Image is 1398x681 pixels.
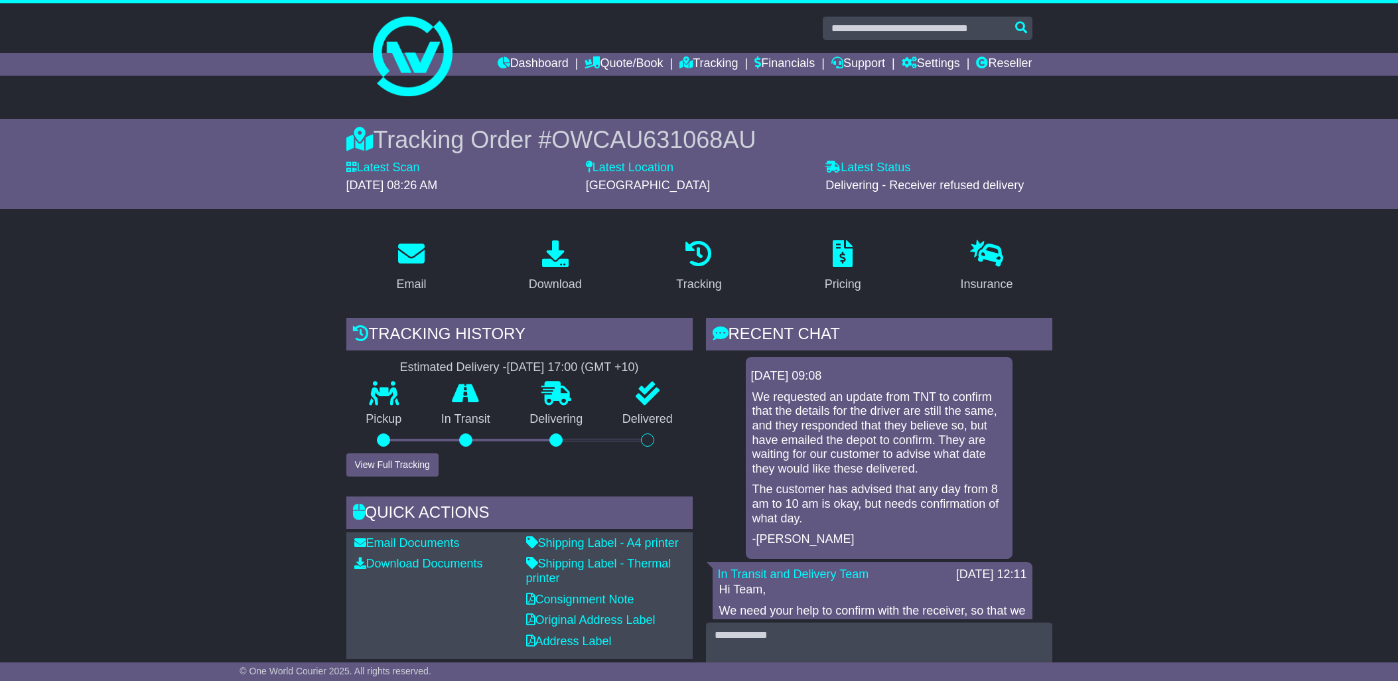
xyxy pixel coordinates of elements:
[754,53,815,76] a: Financials
[387,236,435,298] a: Email
[526,593,634,606] a: Consignment Note
[667,236,730,298] a: Tracking
[956,567,1027,582] div: [DATE] 12:11
[718,567,869,581] a: In Transit and Delivery Team
[976,53,1032,76] a: Reseller
[586,179,710,192] span: [GEOGRAPHIC_DATA]
[507,360,639,375] div: [DATE] 17:00 (GMT +10)
[346,179,438,192] span: [DATE] 08:26 AM
[952,236,1022,298] a: Insurance
[676,275,721,293] div: Tracking
[719,604,1026,633] p: We need your help to confirm with the receiver, so that we can inform the courier.
[346,318,693,354] div: Tracking history
[346,360,693,375] div: Estimated Delivery -
[551,126,756,153] span: OWCAU631068AU
[526,635,612,648] a: Address Label
[526,613,656,627] a: Original Address Label
[354,536,460,550] a: Email Documents
[240,666,431,676] span: © One World Courier 2025. All rights reserved.
[752,483,1006,526] p: The customer has advised that any day from 8 am to 10 am is okay, but needs confirmation of what ...
[719,583,1026,597] p: Hi Team,
[520,236,591,298] a: Download
[510,412,603,427] p: Delivering
[526,536,679,550] a: Shipping Label - A4 printer
[498,53,569,76] a: Dashboard
[831,53,885,76] a: Support
[346,496,693,532] div: Quick Actions
[346,453,439,477] button: View Full Tracking
[961,275,1013,293] div: Insurance
[752,532,1006,547] p: -[PERSON_NAME]
[586,161,673,175] label: Latest Location
[421,412,510,427] p: In Transit
[825,161,910,175] label: Latest Status
[751,369,1007,384] div: [DATE] 09:08
[752,390,1006,477] p: We requested an update from TNT to confirm that the details for the driver are still the same, an...
[816,236,870,298] a: Pricing
[346,125,1052,154] div: Tracking Order #
[346,161,420,175] label: Latest Scan
[354,557,483,570] a: Download Documents
[346,412,422,427] p: Pickup
[902,53,960,76] a: Settings
[706,318,1052,354] div: RECENT CHAT
[825,179,1024,192] span: Delivering - Receiver refused delivery
[396,275,426,293] div: Email
[529,275,582,293] div: Download
[602,412,693,427] p: Delivered
[679,53,738,76] a: Tracking
[526,557,671,585] a: Shipping Label - Thermal printer
[825,275,861,293] div: Pricing
[585,53,663,76] a: Quote/Book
